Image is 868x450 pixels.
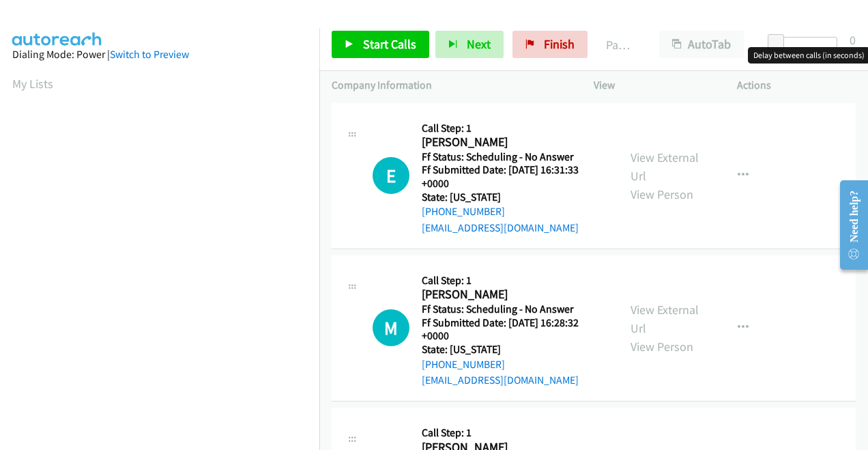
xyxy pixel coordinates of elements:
[512,31,588,58] a: Finish
[467,36,491,52] span: Next
[373,157,409,194] div: The call is yet to be attempted
[332,77,569,94] p: Company Information
[594,77,712,94] p: View
[422,150,606,164] h5: Ff Status: Scheduling - No Answer
[422,163,606,190] h5: Ff Submitted Date: [DATE] 16:31:33 +0000
[373,309,409,346] h1: M
[829,171,868,279] iframe: Resource Center
[422,221,579,234] a: [EMAIL_ADDRESS][DOMAIN_NAME]
[422,343,606,356] h5: State: [US_STATE]
[422,122,606,135] h5: Call Step: 1
[422,374,579,386] a: [EMAIL_ADDRESS][DOMAIN_NAME]
[659,31,744,58] button: AutoTab
[110,48,189,61] a: Switch to Preview
[435,31,504,58] button: Next
[422,135,601,150] h2: [PERSON_NAME]
[422,426,606,440] h5: Call Step: 1
[631,150,699,184] a: View External Url
[332,31,429,58] a: Start Calls
[850,31,856,49] div: 0
[606,36,635,54] p: Paused
[422,205,505,218] a: [PHONE_NUMBER]
[12,46,307,63] div: Dialing Mode: Power |
[422,274,606,287] h5: Call Step: 1
[422,287,601,303] h2: [PERSON_NAME]
[422,191,606,204] h5: State: [US_STATE]
[544,36,575,52] span: Finish
[12,76,53,92] a: My Lists
[737,77,856,94] p: Actions
[373,157,409,194] h1: E
[631,186,693,202] a: View Person
[422,358,505,371] a: [PHONE_NUMBER]
[631,339,693,354] a: View Person
[422,303,606,316] h5: Ff Status: Scheduling - No Answer
[373,309,409,346] div: The call is yet to be attempted
[422,316,606,343] h5: Ff Submitted Date: [DATE] 16:28:32 +0000
[631,302,699,336] a: View External Url
[363,36,416,52] span: Start Calls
